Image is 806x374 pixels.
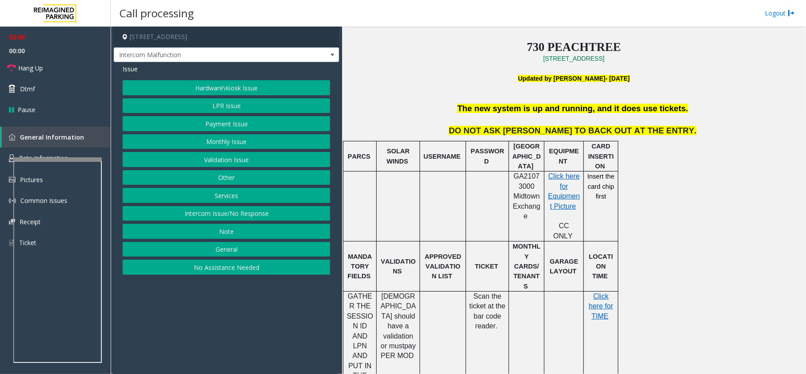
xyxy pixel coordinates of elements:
[449,126,697,135] span: DO NOT ASK [PERSON_NAME] TO BACK OUT AT THE ENTRY.
[513,243,540,290] span: MONTHLY CARDS/TENANTS
[513,172,540,220] span: GA21073000 Midtown Exchange
[548,173,580,210] a: Click here for Equipment Picture
[588,143,614,170] span: CARD INSERTION
[549,148,579,164] span: EQUIPMENT
[550,258,578,275] span: GARAGE LAYOUT
[19,154,68,162] span: Rate Information
[123,206,330,221] button: Intercom Issue/No Response
[457,104,688,113] span: The new system is up and running, and it does use tickets.
[123,80,330,95] button: Hardware\Kiosk Issue
[123,64,138,74] span: Issue
[425,253,461,280] span: APPROVED VALIDATION LIST
[114,27,339,47] h4: [STREET_ADDRESS]
[589,292,613,320] span: Click here for TIME
[513,143,541,170] span: [GEOGRAPHIC_DATA]
[548,172,580,210] span: Click here for Equipment Picture
[543,55,604,62] a: [STREET_ADDRESS]
[9,239,15,247] img: 'icon'
[114,48,294,62] span: Intercom Malfunction
[347,253,372,280] span: MANDATORY FIELDS
[9,177,15,183] img: 'icon'
[18,63,43,73] span: Hang Up
[527,40,621,54] span: 730 PEACHTREE
[788,8,795,18] img: logout
[381,258,416,275] span: VALIDATIONS
[470,148,504,164] span: PASSWORD
[123,260,330,275] button: No Assistance Needed
[123,242,330,257] button: General
[20,84,35,93] span: Dtmf
[9,134,15,140] img: 'icon'
[589,293,613,320] a: Click here for TIME
[20,133,84,141] span: General Information
[765,8,795,18] a: Logout
[123,170,330,185] button: Other
[2,127,111,148] a: General Information
[123,224,330,239] button: Note
[589,253,613,280] span: LOCATION TIME
[424,153,461,160] span: USERNAME
[348,153,370,160] span: PARCS
[9,219,15,225] img: 'icon'
[9,154,15,162] img: 'icon'
[123,134,330,149] button: Monthly Issue
[518,75,630,82] b: Updated by [PERSON_NAME]- [DATE]
[123,98,330,113] button: LPR Issue
[386,148,409,164] span: SOLAR WINDS
[115,2,198,24] h3: Call processing
[475,263,498,270] span: TICKET
[123,188,330,203] button: Services
[123,116,330,131] button: Payment Issue
[9,197,16,204] img: 'icon'
[553,222,573,239] span: CC ONLY
[18,105,35,114] span: Pause
[587,173,614,200] span: Insert the card chip first
[123,152,330,167] button: Validation Issue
